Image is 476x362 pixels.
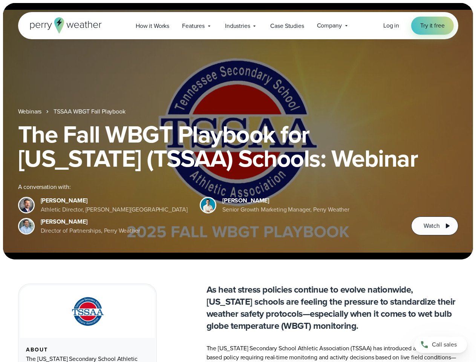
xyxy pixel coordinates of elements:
[182,21,205,31] span: Features
[41,217,140,226] div: [PERSON_NAME]
[136,21,169,31] span: How it Works
[264,18,310,34] a: Case Studies
[270,21,304,31] span: Case Studies
[383,21,399,30] a: Log in
[41,205,188,214] div: Athletic Director, [PERSON_NAME][GEOGRAPHIC_DATA]
[18,122,458,170] h1: The Fall WBGT Playbook for [US_STATE] (TSSAA) Schools: Webinar
[432,340,457,349] span: Call sales
[222,205,349,214] div: Senior Growth Marketing Manager, Perry Weather
[18,107,458,116] nav: Breadcrumb
[41,196,188,205] div: [PERSON_NAME]
[222,196,349,205] div: [PERSON_NAME]
[62,295,113,329] img: TSSAA-Tennessee-Secondary-School-Athletic-Association.svg
[207,284,458,332] p: As heat stress policies continue to evolve nationwide, [US_STATE] schools are feeling the pressur...
[129,18,176,34] a: How it Works
[26,347,149,353] div: About
[317,21,342,30] span: Company
[54,107,125,116] a: TSSAA WBGT Fall Playbook
[18,183,399,192] div: A conversation with:
[19,198,34,212] img: Brian Wyatt
[41,226,140,235] div: Director of Partnerships, Perry Weather
[414,336,467,353] a: Call sales
[411,17,453,35] a: Try it free
[424,221,439,230] span: Watch
[411,216,458,235] button: Watch
[19,219,34,233] img: Jeff Wood
[18,107,42,116] a: Webinars
[420,21,444,30] span: Try it free
[225,21,250,31] span: Industries
[201,198,215,212] img: Spencer Patton, Perry Weather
